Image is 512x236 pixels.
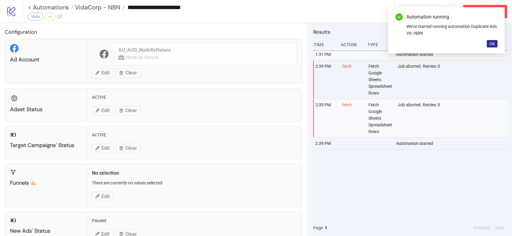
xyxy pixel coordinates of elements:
[73,4,125,10] a: VidaCorp - NBN
[368,99,393,137] div: Fetch Google Sheets Spreadsheet Rows
[315,60,337,99] div: 2:39 PM
[315,99,337,137] div: 2:39 PM
[493,224,506,231] button: Next
[341,99,364,137] div: fetch
[367,39,390,50] div: Type
[5,28,302,36] h2: Configuration
[395,138,509,149] div: Automation started
[397,99,509,137] div: Job aborted. Retries: 0
[445,5,461,18] button: ...
[313,39,336,50] div: Time
[406,23,497,36] div: We've started running automation Duplicate Ads V6 | NBN
[395,13,403,21] span: check-circle
[315,138,337,149] div: 2:39 PM
[406,13,497,21] div: Automation running
[28,13,43,21] div: Meta
[489,41,495,46] span: OK
[313,28,507,36] h2: Results
[368,60,393,99] div: Fetch Google Sheets Spreadsheet Rows
[472,224,492,231] button: Previous
[28,4,73,10] a: < Automations
[323,224,329,231] button: 1
[45,13,55,21] div: v6
[341,60,364,99] div: fetch
[315,49,337,60] div: 1:31 PM
[340,39,363,50] div: Action
[73,3,120,11] span: VidaCorp - NBN
[463,5,507,18] button: Abort Run
[487,40,497,47] button: OK
[397,60,509,99] div: Job aborted. Retries: 0
[313,224,323,231] span: Page
[399,5,443,18] button: To Builder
